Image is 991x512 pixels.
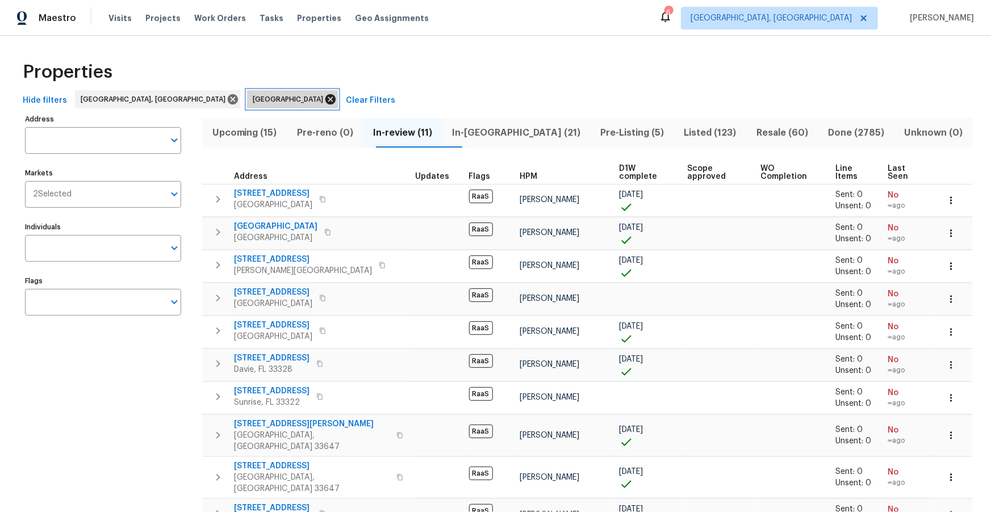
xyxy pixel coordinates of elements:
span: Unsent: 0 [836,202,872,210]
span: Last Seen [888,165,919,181]
span: 2 Selected [33,190,72,199]
span: RaaS [469,255,493,269]
span: No [888,190,930,201]
span: Updates [416,173,450,181]
span: [PERSON_NAME] [905,12,974,24]
span: No [888,255,930,267]
span: HPM [520,173,538,181]
span: Sent: 0 [836,322,863,330]
label: Individuals [25,224,181,230]
span: [PERSON_NAME] [520,431,580,439]
span: Sent: 0 [836,191,863,199]
span: [STREET_ADDRESS][PERSON_NAME] [234,418,390,430]
span: [STREET_ADDRESS] [234,188,312,199]
span: [PERSON_NAME] [520,328,580,335]
span: [PERSON_NAME] [520,229,580,237]
span: Sent: 0 [836,289,863,297]
span: Sent: 0 [836,388,863,396]
span: [PERSON_NAME] [520,393,580,401]
span: Unsent: 0 [836,235,872,243]
span: RaaS [469,190,493,203]
span: ∞ ago [888,267,930,276]
span: [GEOGRAPHIC_DATA] [234,221,317,232]
span: Unsent: 0 [836,400,872,408]
span: Sent: 0 [836,468,863,476]
span: Maestro [39,12,76,24]
span: [DATE] [620,322,643,330]
button: Open [166,132,182,148]
span: Work Orders [194,12,246,24]
span: [DATE] [620,468,643,476]
span: Unknown (0) [901,125,966,141]
span: RaaS [469,223,493,236]
span: [GEOGRAPHIC_DATA], [GEOGRAPHIC_DATA] [81,94,230,105]
button: Open [166,186,182,202]
span: [GEOGRAPHIC_DATA], [GEOGRAPHIC_DATA] 33647 [234,472,390,494]
span: Sent: 0 [836,355,863,363]
label: Flags [25,278,181,284]
button: Hide filters [18,90,72,111]
span: D1W complete [620,165,668,181]
span: [GEOGRAPHIC_DATA] [234,232,317,244]
span: Pre-reno (0) [294,125,356,141]
span: RaaS [469,425,493,438]
span: ∞ ago [888,478,930,488]
span: [PERSON_NAME] [520,473,580,481]
span: Unsent: 0 [836,301,872,309]
span: [PERSON_NAME] [520,262,580,270]
span: [PERSON_NAME] [520,360,580,368]
span: [DATE] [620,191,643,199]
span: Geo Assignments [355,12,429,24]
span: Scope approved [687,165,742,181]
label: Markets [25,170,181,177]
span: Sent: 0 [836,257,863,265]
span: [DATE] [620,224,643,232]
span: ∞ ago [888,234,930,244]
span: [STREET_ADDRESS] [234,385,310,397]
div: [GEOGRAPHIC_DATA] [247,90,338,108]
span: RaaS [469,467,493,480]
span: Resale (60) [753,125,811,141]
span: Done (2785) [825,125,888,141]
span: ∞ ago [888,366,930,375]
span: Tasks [260,14,283,22]
span: [GEOGRAPHIC_DATA] [253,94,328,105]
span: WO Completion [760,165,816,181]
div: 6 [664,7,672,18]
span: [PERSON_NAME] [520,196,580,204]
span: [GEOGRAPHIC_DATA], [GEOGRAPHIC_DATA] 33647 [234,430,390,452]
span: RaaS [469,387,493,401]
label: Address [25,116,181,123]
span: [DATE] [620,426,643,434]
span: Unsent: 0 [836,437,872,445]
span: Sent: 0 [836,224,863,232]
span: Unsent: 0 [836,334,872,342]
span: [GEOGRAPHIC_DATA] [234,298,312,309]
span: Hide filters [23,94,67,108]
div: [GEOGRAPHIC_DATA], [GEOGRAPHIC_DATA] [75,90,240,108]
span: Unsent: 0 [836,479,872,487]
span: Clear Filters [346,94,395,108]
span: ∞ ago [888,333,930,342]
span: In-[GEOGRAPHIC_DATA] (21) [449,125,584,141]
button: Open [166,294,182,310]
span: ∞ ago [888,398,930,408]
span: [DATE] [620,257,643,265]
span: [PERSON_NAME] [520,295,580,303]
span: In-review (11) [370,125,435,141]
span: Unsent: 0 [836,268,872,276]
span: RaaS [469,288,493,302]
span: [GEOGRAPHIC_DATA] [234,331,312,342]
span: No [888,354,930,366]
span: [STREET_ADDRESS] [234,287,312,298]
span: Visits [108,12,132,24]
span: [PERSON_NAME][GEOGRAPHIC_DATA] [234,265,372,276]
span: [GEOGRAPHIC_DATA], [GEOGRAPHIC_DATA] [691,12,852,24]
span: No [888,387,930,398]
span: [GEOGRAPHIC_DATA] [234,199,312,211]
span: Projects [145,12,181,24]
span: Sent: 0 [836,426,863,434]
span: No [888,223,930,234]
span: [STREET_ADDRESS] [234,320,312,331]
span: Line Items [836,165,869,181]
